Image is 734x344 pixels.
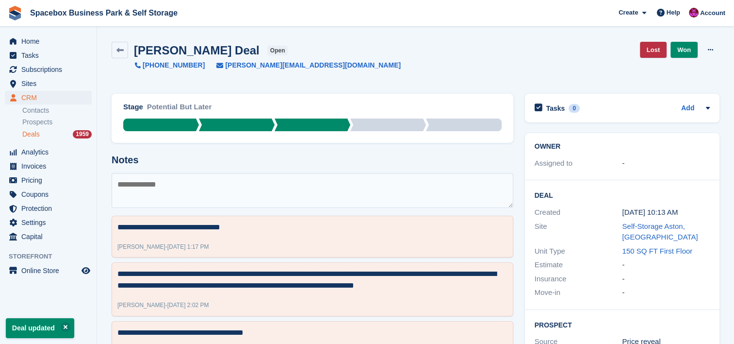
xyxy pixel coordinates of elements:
div: Site [535,221,622,243]
span: [DATE] 2:02 PM [167,302,209,309]
span: [PERSON_NAME] [117,302,165,309]
div: - [117,242,209,251]
span: Pricing [21,173,80,187]
h2: [PERSON_NAME] Deal [134,44,260,57]
a: Preview store [80,265,92,276]
a: Prospects [22,117,92,127]
div: Assigned to [535,158,622,169]
span: [PERSON_NAME][EMAIL_ADDRESS][DOMAIN_NAME] [225,60,401,70]
div: Unit Type [535,246,622,257]
a: Won [670,42,698,58]
span: Protection [21,202,80,215]
a: Self-Storage Aston, [GEOGRAPHIC_DATA] [622,222,698,241]
h2: Notes [112,155,513,166]
a: menu [5,49,92,62]
a: menu [5,77,92,90]
h2: Prospect [535,320,710,329]
a: menu [5,173,92,187]
span: Coupons [21,188,80,201]
span: [PERSON_NAME] [117,243,165,250]
a: menu [5,202,92,215]
div: - [622,274,710,285]
span: Tasks [21,49,80,62]
img: Shitika Balanath [689,8,699,17]
div: Estimate [535,259,622,271]
div: Potential But Later [147,102,212,119]
span: Capital [21,230,80,243]
div: [DATE] 10:13 AM [622,207,710,218]
a: menu [5,216,92,229]
div: Stage [123,102,143,113]
div: Insurance [535,274,622,285]
span: Invoices [21,159,80,173]
a: [PERSON_NAME][EMAIL_ADDRESS][DOMAIN_NAME] [205,60,401,70]
a: Add [681,103,694,114]
div: - [117,301,209,310]
span: Storefront [9,252,97,261]
h2: Owner [535,143,710,151]
a: Contacts [22,106,92,115]
div: 1959 [73,130,92,138]
div: Move-in [535,287,622,298]
a: Deals 1959 [22,129,92,139]
span: Analytics [21,145,80,159]
span: Help [667,8,680,17]
div: - [622,259,710,271]
img: stora-icon-8386f47178a22dfd0bd8f6a31ec36ba5ce8667c1dd55bd0f319d3a0aa187defe.svg [8,6,22,20]
span: Prospects [22,118,52,127]
span: Sites [21,77,80,90]
span: Account [700,8,725,18]
div: - [622,158,710,169]
span: Settings [21,216,80,229]
p: Deal updated [6,318,74,338]
a: menu [5,188,92,201]
span: Home [21,34,80,48]
h2: Deal [535,190,710,200]
span: [PHONE_NUMBER] [143,60,205,70]
a: menu [5,34,92,48]
div: 0 [569,104,580,113]
span: Deals [22,130,40,139]
span: Create [619,8,638,17]
span: Online Store [21,264,80,277]
span: open [267,46,288,55]
a: Spacebox Business Park & Self Storage [26,5,181,21]
span: [DATE] 1:17 PM [167,243,209,250]
a: menu [5,159,92,173]
a: menu [5,63,92,76]
span: CRM [21,91,80,104]
span: Subscriptions [21,63,80,76]
a: menu [5,264,92,277]
a: menu [5,91,92,104]
h2: Tasks [546,104,565,113]
a: Lost [640,42,667,58]
a: menu [5,145,92,159]
div: - [622,287,710,298]
a: 150 SQ FT First Floor [622,247,692,255]
div: Created [535,207,622,218]
a: menu [5,230,92,243]
a: [PHONE_NUMBER] [135,60,205,70]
